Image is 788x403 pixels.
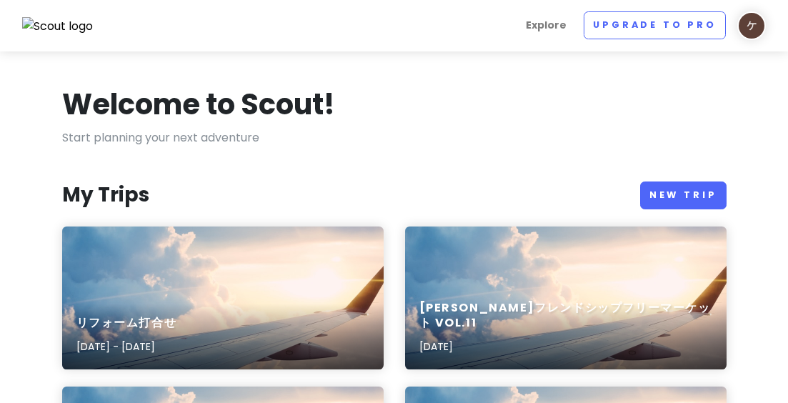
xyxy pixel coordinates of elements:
[419,339,712,354] p: [DATE]
[76,339,177,354] p: [DATE] - [DATE]
[640,181,727,209] a: New Trip
[22,17,94,36] img: Scout logo
[62,227,384,369] a: aerial photography of airlinerリフォーム打合せ[DATE] - [DATE]
[520,11,572,39] a: Explore
[62,182,149,208] h3: My Trips
[419,301,712,331] h6: [PERSON_NAME]フレンドシップフリーマーケット Vol.11
[76,316,177,331] h6: リフォーム打合せ
[405,227,727,369] a: aerial photography of airliner[PERSON_NAME]フレンドシップフリーマーケット Vol.11[DATE]
[584,11,726,39] a: Upgrade to Pro
[62,86,335,123] h1: Welcome to Scout!
[737,11,766,40] img: User profile
[62,129,727,147] p: Start planning your next adventure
